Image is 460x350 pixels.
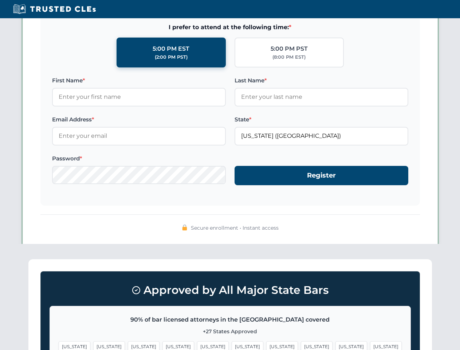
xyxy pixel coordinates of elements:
[235,166,408,185] button: Register
[52,76,226,85] label: First Name
[182,225,188,230] img: 🔒
[52,88,226,106] input: Enter your first name
[52,154,226,163] label: Password
[59,327,402,335] p: +27 States Approved
[59,315,402,324] p: 90% of bar licensed attorneys in the [GEOGRAPHIC_DATA] covered
[52,127,226,145] input: Enter your email
[52,115,226,124] label: Email Address
[235,115,408,124] label: State
[235,127,408,145] input: Florida (FL)
[11,4,98,15] img: Trusted CLEs
[153,44,189,54] div: 5:00 PM EST
[191,224,279,232] span: Secure enrollment • Instant access
[272,54,306,61] div: (8:00 PM EST)
[271,44,308,54] div: 5:00 PM PST
[235,76,408,85] label: Last Name
[50,280,411,300] h3: Approved by All Major State Bars
[155,54,188,61] div: (2:00 PM PST)
[235,88,408,106] input: Enter your last name
[52,23,408,32] span: I prefer to attend at the following time:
